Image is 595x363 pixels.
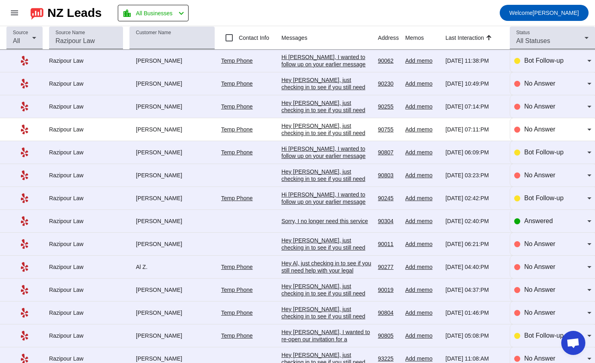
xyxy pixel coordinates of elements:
[378,103,399,110] div: 90255
[524,355,555,362] span: No Answer
[445,309,503,316] div: [DATE] 01:46:PM
[20,79,29,88] mat-icon: Yelp
[405,217,439,225] div: Add memo
[500,5,589,21] button: Welcome[PERSON_NAME]
[13,37,20,44] span: All
[445,149,503,156] div: [DATE] 06:09:PM
[55,30,85,35] mat-label: Source Name
[445,80,503,87] div: [DATE] 10:49:PM
[445,172,503,179] div: [DATE] 03:23:PM
[405,126,439,133] div: Add memo
[524,195,564,201] span: Bot Follow-up
[20,239,29,249] mat-icon: Yelp
[524,240,555,247] span: No Answer
[281,145,371,275] div: Hi [PERSON_NAME], I wanted to follow up on your earlier message regarding your potential legal co...
[378,286,399,293] div: 90019
[129,103,215,110] div: [PERSON_NAME]
[20,102,29,111] mat-icon: Yelp
[524,103,555,110] span: No Answer
[129,332,215,339] div: [PERSON_NAME]
[378,309,399,316] div: 90804
[378,172,399,179] div: 90803
[49,80,123,87] div: Razipour Law
[281,76,371,250] div: Hey [PERSON_NAME], just checking in to see if you still need help with your legal matter. This is...
[221,80,253,87] a: Temp Phone
[281,168,371,342] div: Hey [PERSON_NAME], just checking in to see if you still need help with your legal matter. This is...
[129,149,215,156] div: [PERSON_NAME]
[561,331,585,355] a: Open chat
[20,170,29,180] mat-icon: Yelp
[129,355,215,362] div: [PERSON_NAME]
[445,286,503,293] div: [DATE] 04:37:PM
[129,172,215,179] div: [PERSON_NAME]
[378,217,399,225] div: 90304
[378,149,399,156] div: 90807
[378,355,399,362] div: 93225
[524,57,564,64] span: Bot Follow-up
[129,195,215,202] div: [PERSON_NAME]
[281,53,371,184] div: Hi [PERSON_NAME], I wanted to follow up on your earlier message regarding your potential legal co...
[281,217,371,225] div: Sorry, I no longer need this service
[20,262,29,272] mat-icon: Yelp
[221,149,253,156] a: Temp Phone
[221,195,253,201] a: Temp Phone
[405,80,439,87] div: Add memo
[524,309,555,316] span: No Answer
[405,26,445,50] th: Memos
[378,263,399,271] div: 90277
[405,57,439,64] div: Add memo
[129,263,215,271] div: Al Z.
[55,36,117,46] input: Razipour Law
[378,332,399,339] div: 90805
[445,126,503,133] div: [DATE] 07:11:PM
[405,332,439,339] div: Add memo
[49,126,123,133] div: Razipour Law
[378,126,399,133] div: 90755
[20,216,29,226] mat-icon: Yelp
[524,80,555,87] span: No Answer
[129,80,215,87] div: [PERSON_NAME]
[129,309,215,316] div: [PERSON_NAME]
[524,286,555,293] span: No Answer
[49,172,123,179] div: Razipour Law
[445,355,503,362] div: [DATE] 11:08:AM
[47,7,102,18] div: NZ Leads
[49,309,123,316] div: Razipour Law
[20,193,29,203] mat-icon: Yelp
[405,309,439,316] div: Add memo
[49,355,123,362] div: Razipour Law
[445,263,503,271] div: [DATE] 04:40:PM
[136,30,171,35] mat-label: Customer Name
[378,195,399,202] div: 90245
[20,285,29,295] mat-icon: Yelp
[445,103,503,110] div: [DATE] 07:14:PM
[405,172,439,179] div: Add memo
[129,126,215,133] div: [PERSON_NAME]
[13,30,28,35] mat-label: Source
[237,34,269,42] label: Contact Info
[524,126,555,133] span: No Answer
[49,217,123,225] div: Razipour Law
[49,103,123,110] div: Razipour Law
[221,310,253,316] a: Temp Phone
[31,6,43,20] img: logo
[516,30,530,35] mat-label: Status
[49,332,123,339] div: Razipour Law
[378,240,399,248] div: 90011
[405,240,439,248] div: Add memo
[10,8,19,18] mat-icon: menu
[405,103,439,110] div: Add memo
[221,57,253,64] a: Temp Phone
[49,57,123,64] div: Razipour Law
[221,264,253,270] a: Temp Phone
[129,240,215,248] div: [PERSON_NAME]
[49,195,123,202] div: Razipour Law
[20,308,29,318] mat-icon: Yelp
[129,217,215,225] div: [PERSON_NAME]
[49,149,123,156] div: Razipour Law
[20,148,29,157] mat-icon: Yelp
[221,103,253,110] a: Temp Phone
[405,355,439,362] div: Add memo
[378,80,399,87] div: 90230
[281,191,371,321] div: Hi [PERSON_NAME], I wanted to follow up on your earlier message regarding your potential legal co...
